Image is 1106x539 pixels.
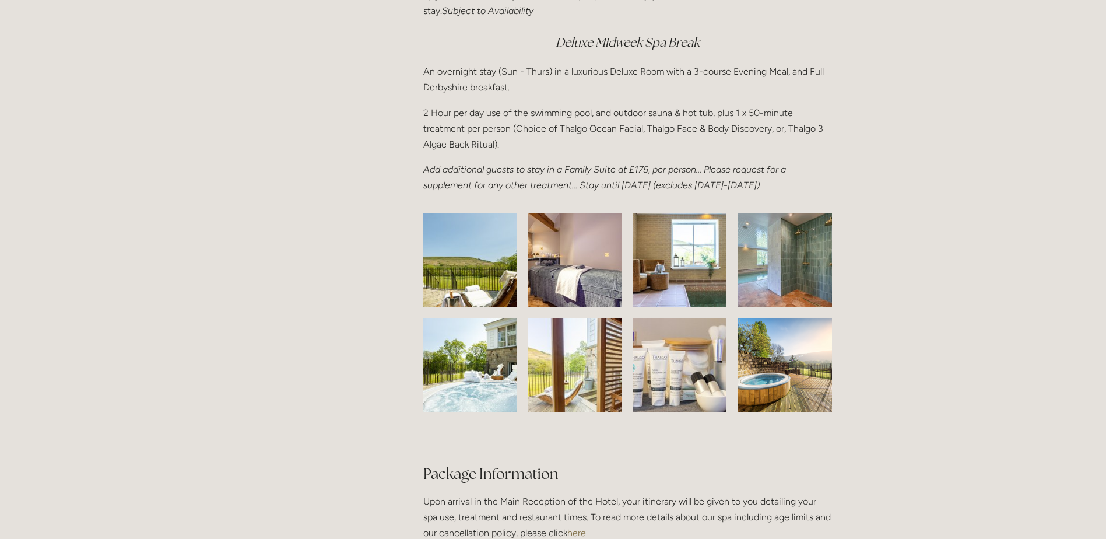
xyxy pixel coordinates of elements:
p: 2 Hour per day use of the swimming pool, and outdoor sauna & hot tub, plus 1 x 50-minute treatmen... [423,105,832,153]
em: Subject to Availability [442,5,533,16]
img: View of the outdoor hot tub at Losehill House Hotel and Spa [399,318,539,412]
img: View of the indoor swimming pool at Losehill House Hotel and Spa [721,213,849,307]
a: here [567,527,586,538]
img: View of the outdoor jacuzzi at Losehill House Hotel and Spa [723,318,847,412]
img: Face and hand creams available at Losehill House Hotel and Spa [601,318,758,412]
em: Deluxe Midweek Spa Break [556,34,700,50]
img: champagne bottle and relaxing chair with a view of the Peak District, Losehill House Hotel and Spa [396,213,543,307]
em: Add additional guests to stay in a Family Suite at £175, per person… Please request for a supplem... [423,164,788,191]
img: View of the Peak District from inside a room at Losehill House Hotel and Spa [490,318,659,412]
img: View of the indoor pool at Losehill House Hotel and Spa [610,213,750,307]
img: Losehil House Hotel and Spa Room view [507,213,643,307]
p: An overnight stay (Sun - Thurs) in a luxurious Deluxe Room with a 3-course Evening Meal, and Full... [423,64,832,95]
h2: Package Information [423,443,832,484]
